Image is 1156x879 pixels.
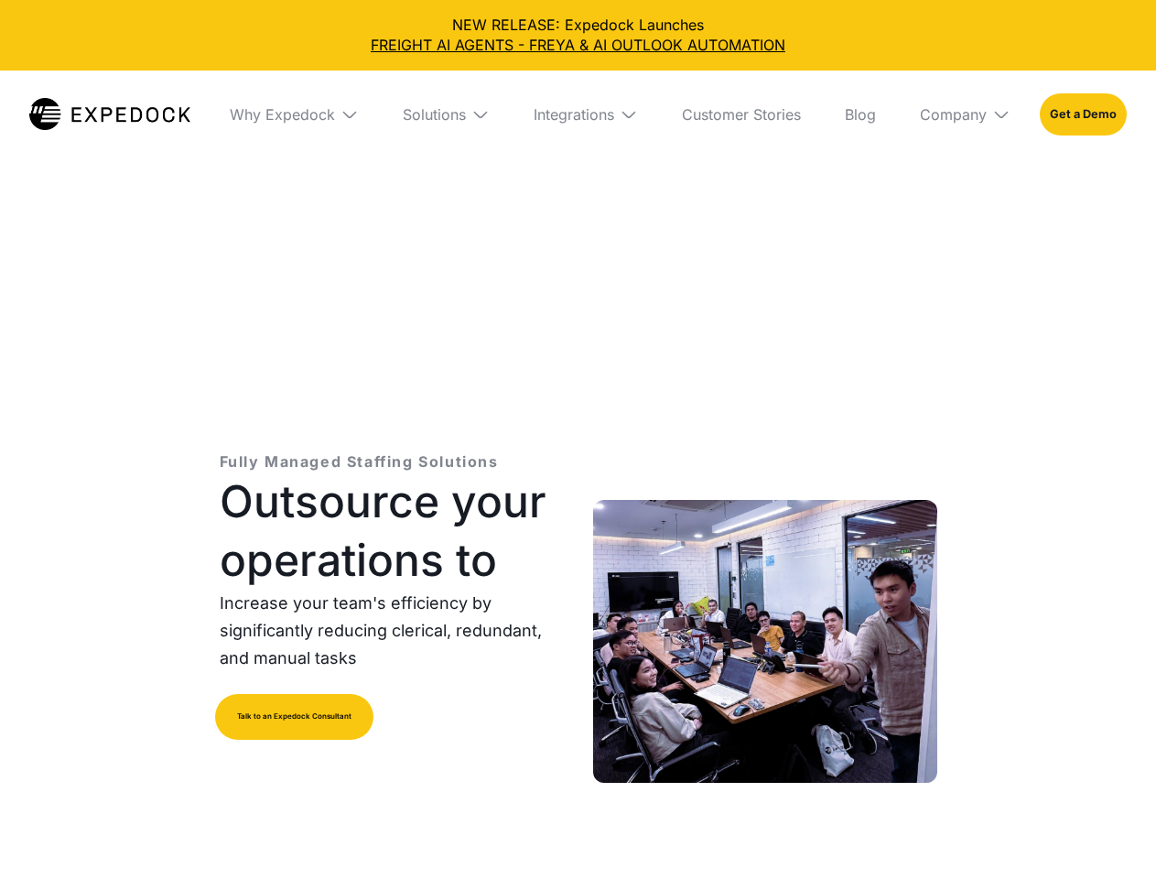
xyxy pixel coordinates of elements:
[15,15,1141,56] div: NEW RELEASE: Expedock Launches
[920,105,987,124] div: Company
[830,71,891,158] a: Blog
[15,35,1141,55] a: FREIGHT AI AGENTS - FREYA & AI OUTLOOK AUTOMATION
[1064,791,1156,879] iframe: Chat Widget
[230,105,335,124] div: Why Expedock
[534,105,614,124] div: Integrations
[403,105,466,124] div: Solutions
[215,71,373,158] div: Why Expedock
[215,694,373,740] a: Talk to an Expedock Consultant
[905,71,1025,158] div: Company
[388,71,504,158] div: Solutions
[519,71,653,158] div: Integrations
[220,450,499,472] p: Fully Managed Staffing Solutions
[220,472,564,590] h1: Outsource your operations to
[1040,93,1127,136] a: Get a Demo
[667,71,816,158] a: Customer Stories
[220,590,564,672] p: Increase your team's efficiency by significantly reducing clerical, redundant, and manual tasks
